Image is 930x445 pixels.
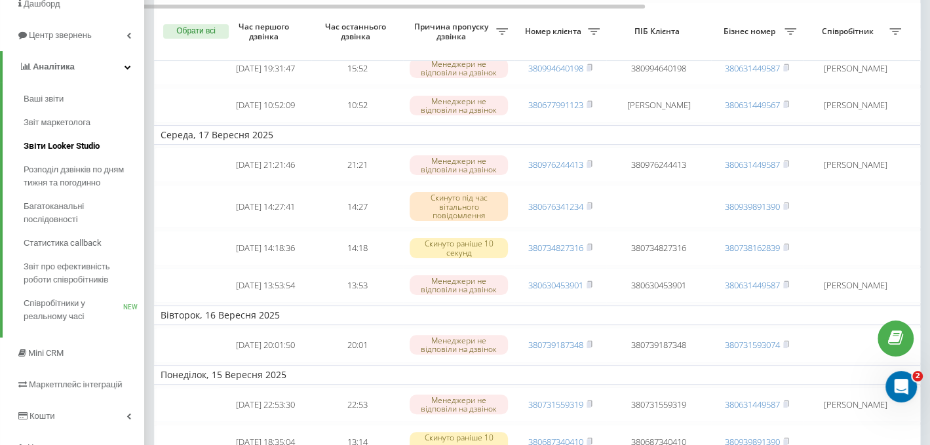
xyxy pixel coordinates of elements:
td: 14:27 [311,185,403,228]
td: 380976244413 [606,147,711,182]
div: Менеджери не відповіли на дзвінок [410,155,508,175]
td: 20:01 [311,328,403,362]
td: 14:18 [311,231,403,265]
span: Звіт про ефективність роботи співробітників [24,260,138,286]
span: Центр звернень [29,30,92,40]
td: [DATE] 19:31:47 [220,51,311,86]
span: ПІБ Клієнта [617,26,700,37]
td: [DATE] 10:52:09 [220,88,311,123]
div: Менеджери не відповіли на дзвінок [410,395,508,414]
a: 380631449587 [725,279,780,291]
a: 380631449587 [725,398,780,410]
td: 21:21 [311,147,403,182]
a: 380976244413 [528,159,583,170]
td: 380994640198 [606,51,711,86]
a: 380939891390 [725,201,780,212]
td: [PERSON_NAME] [803,51,908,86]
span: 2 [912,371,923,381]
div: Менеджери не відповіли на дзвінок [410,335,508,355]
a: 380739187348 [528,339,583,351]
a: Звіт про ефективність роботи співробітників [24,255,144,292]
span: Кошти [29,411,54,421]
div: Менеджери не відповіли на дзвінок [410,96,508,115]
div: Скинуто під час вітального повідомлення [410,192,508,221]
span: Час першого дзвінка [230,22,301,42]
a: 380734827316 [528,242,583,254]
div: Менеджери не відповіли на дзвінок [410,275,508,295]
a: 380631449587 [725,62,780,74]
td: [PERSON_NAME] [803,268,908,303]
span: Розподіл дзвінків по дням тижня та погодинно [24,163,138,189]
a: 380677991123 [528,99,583,111]
td: [PERSON_NAME] [803,88,908,123]
td: [DATE] 13:53:54 [220,268,311,303]
a: 380630453901 [528,279,583,291]
td: [PERSON_NAME] [803,147,908,182]
a: 380731593074 [725,339,780,351]
span: Аналiтика [33,62,75,71]
td: 15:52 [311,51,403,86]
a: 380676341234 [528,201,583,212]
span: Статистика callback [24,237,102,250]
span: Співробітники у реальному часі [24,297,123,323]
iframe: Intercom live chat [885,371,917,402]
span: Багатоканальні послідовності [24,200,138,226]
div: Скинуто раніше 10 секунд [410,238,508,258]
a: Багатоканальні послідовності [24,195,144,231]
td: 10:52 [311,88,403,123]
a: 380731559319 [528,398,583,410]
span: Mini CRM [28,348,64,358]
span: Співробітник [809,26,889,37]
a: Статистика callback [24,231,144,255]
span: Звіт маркетолога [24,116,90,129]
a: Ваші звіти [24,87,144,111]
a: 380738162839 [725,242,780,254]
a: 380631449567 [725,99,780,111]
span: Маркетплейс інтеграцій [29,379,123,389]
div: Менеджери не відповіли на дзвінок [410,58,508,78]
a: Аналiтика [3,51,144,83]
a: Співробітники у реальному часіNEW [24,292,144,328]
span: Час останнього дзвінка [322,22,393,42]
td: 22:53 [311,387,403,422]
td: [PERSON_NAME] [803,387,908,422]
span: Бізнес номер [718,26,785,37]
a: Звіти Looker Studio [24,134,144,158]
span: Номер клієнта [521,26,588,37]
span: Звіти Looker Studio [24,140,100,153]
td: 380731559319 [606,387,711,422]
span: Ваші звіти [24,92,64,106]
a: 380994640198 [528,62,583,74]
td: 13:53 [311,268,403,303]
a: Розподіл дзвінків по дням тижня та погодинно [24,158,144,195]
td: [DATE] 21:21:46 [220,147,311,182]
td: [DATE] 14:18:36 [220,231,311,265]
button: Обрати всі [163,24,229,39]
td: [DATE] 20:01:50 [220,328,311,362]
td: [DATE] 22:53:30 [220,387,311,422]
td: 380630453901 [606,268,711,303]
td: [PERSON_NAME] [606,88,711,123]
td: 380739187348 [606,328,711,362]
a: 380631449587 [725,159,780,170]
td: 380734827316 [606,231,711,265]
a: Звіт маркетолога [24,111,144,134]
span: Причина пропуску дзвінка [410,22,496,42]
td: [DATE] 14:27:41 [220,185,311,228]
